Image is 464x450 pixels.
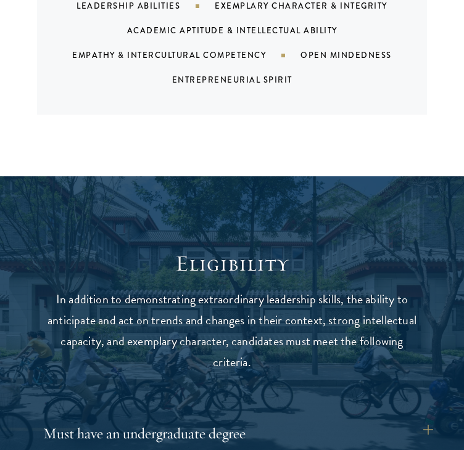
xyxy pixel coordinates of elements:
[43,419,433,448] button: Must have an undergraduate degree
[72,49,300,61] div: Empathy & Intercultural Competency
[172,74,323,86] div: Entrepreneurial Spirit
[41,288,423,372] p: In addition to demonstrating extraordinary leadership skills, the ability to anticipate and act o...
[300,49,423,61] div: Open Mindedness
[127,25,368,36] div: Academic Aptitude & Intellectual Ability
[41,250,423,277] h2: Eligibility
